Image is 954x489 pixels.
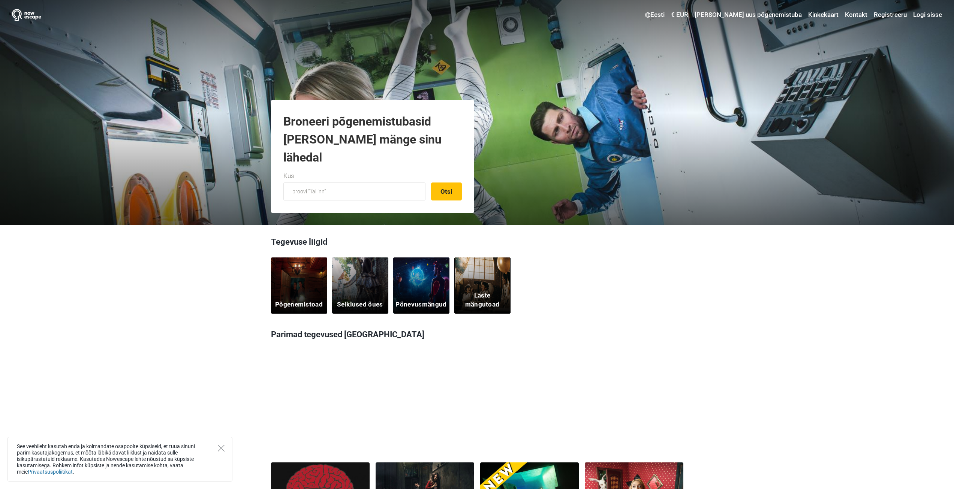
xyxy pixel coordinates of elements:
img: Nowescape logo [12,9,41,21]
h3: Parimad tegevused [GEOGRAPHIC_DATA] [271,325,683,344]
button: Close [218,445,225,452]
a: Eesti [643,8,666,22]
a: Kinkekaart [806,8,840,22]
a: € EUR [669,8,690,22]
label: Kus [283,171,294,181]
h3: Tegevuse liigid [271,236,683,252]
h5: Laste mängutoad [459,291,506,309]
button: Otsi [431,182,462,200]
a: Registreeru [872,8,909,22]
img: Eesti [645,12,650,18]
h5: Põgenemistoad [275,300,323,309]
a: Seiklused õues [332,257,388,314]
h1: Broneeri põgenemistubasid [PERSON_NAME] mänge sinu lähedal [283,112,462,166]
div: See veebileht kasutab enda ja kolmandate osapoolte küpsiseid, et tuua sinuni parim kasutajakogemu... [7,437,232,482]
a: Logi sisse [911,8,942,22]
h5: Seiklused õues [337,300,383,309]
h5: Põnevusmängud [395,300,446,309]
a: Põnevusmängud [393,257,449,314]
a: Privaatsuspoliitikat [28,469,73,475]
iframe: Advertisement [268,354,686,459]
a: Kontakt [843,8,869,22]
a: [PERSON_NAME] uus põgenemistuba [693,8,804,22]
a: Laste mängutoad [454,257,511,314]
a: Põgenemistoad [271,257,327,314]
input: proovi “Tallinn” [283,182,425,200]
